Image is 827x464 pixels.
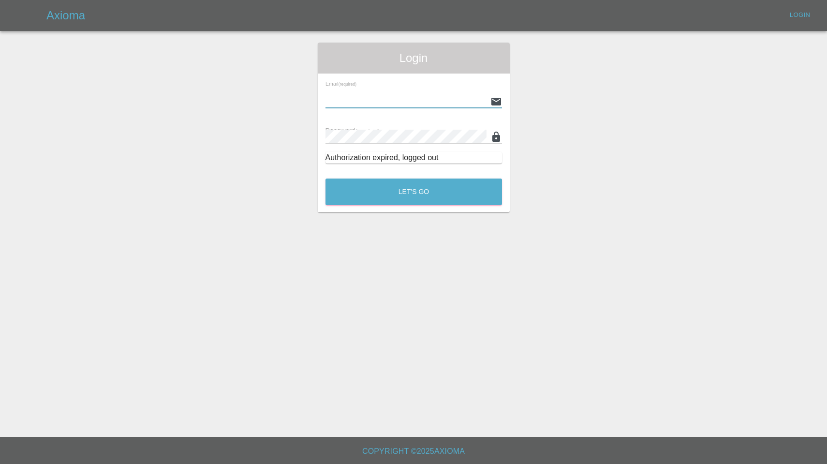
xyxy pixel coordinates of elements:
span: Login [325,50,502,66]
button: Let's Go [325,179,502,205]
div: Authorization expired, logged out [325,152,502,164]
a: Login [784,8,815,23]
small: (required) [338,82,356,87]
small: (required) [355,128,380,134]
span: Email [325,81,356,87]
span: Password [325,127,380,135]
h5: Axioma [46,8,85,23]
h6: Copyright © 2025 Axioma [8,445,819,458]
